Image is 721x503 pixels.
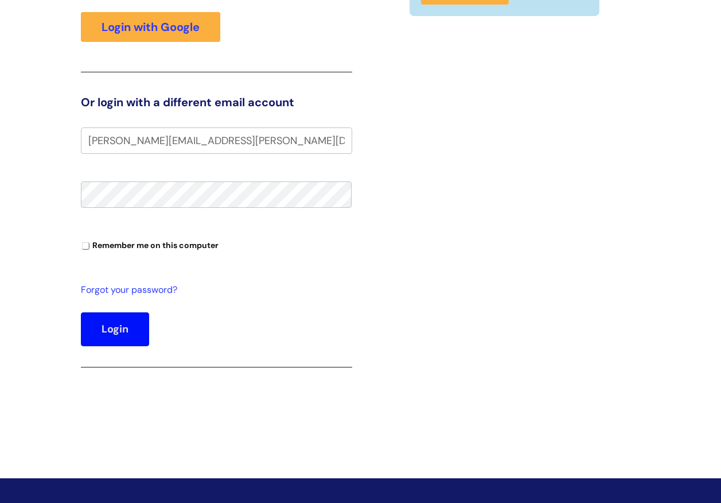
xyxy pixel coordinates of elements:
[81,312,149,346] button: Login
[81,127,352,154] input: Your e-mail address
[81,12,220,42] a: Login with Google
[81,95,352,109] h3: Or login with a different email account
[81,238,219,250] label: Remember me on this computer
[81,282,346,299] a: Forgot your password?
[81,235,352,254] div: You can uncheck this option if you're logging in from a shared device
[82,242,89,250] input: Remember me on this computer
